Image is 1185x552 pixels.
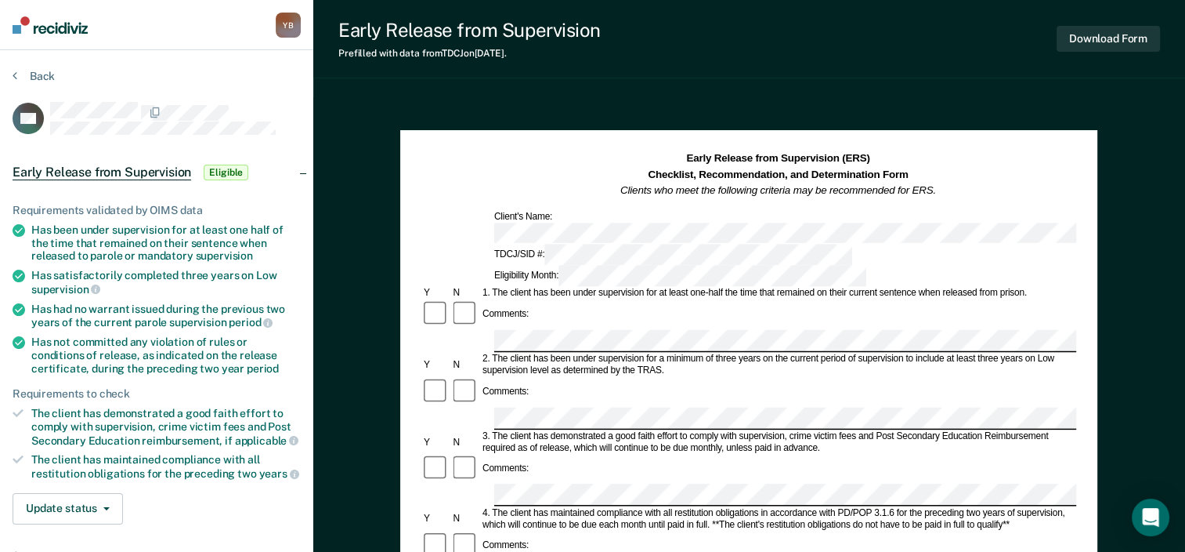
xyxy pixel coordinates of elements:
em: Clients who meet the following criteria may be recommended for ERS. [620,184,936,196]
button: Back [13,69,55,83]
div: Y [421,359,450,371]
div: Comments: [480,309,531,321]
div: Has had no warrant issued during the previous two years of the current parole supervision [31,303,301,329]
div: The client has demonstrated a good faith effort to comply with supervision, crime victim fees and... [31,407,301,447]
div: N [451,437,480,448]
span: supervision [31,283,100,296]
div: 1. The client has been under supervision for at least one-half the time that remained on their cu... [480,289,1076,300]
span: applicable [235,434,298,447]
img: Recidiviz [13,16,88,34]
div: N [451,289,480,300]
span: period [229,316,273,329]
div: Requirements validated by OIMS data [13,204,301,217]
div: Requirements to check [13,387,301,401]
div: Has been under supervision for at least one half of the time that remained on their sentence when... [31,223,301,263]
div: 4. The client has maintained compliance with all restitution obligations in accordance with PD/PO... [480,508,1076,532]
span: Eligible [204,165,248,180]
strong: Checklist, Recommendation, and Determination Form [648,169,909,180]
button: Update status [13,493,123,525]
div: Y [421,514,450,525]
div: Open Intercom Messenger [1132,499,1169,536]
span: years [259,467,299,480]
span: Early Release from Supervision [13,165,191,180]
div: Has not committed any violation of rules or conditions of release, as indicated on the release ce... [31,336,301,375]
span: supervision [196,249,253,262]
div: Y [421,289,450,300]
strong: Early Release from Supervision (ERS) [687,153,870,165]
div: Early Release from Supervision [338,19,601,42]
div: Comments: [480,540,531,552]
div: Y [421,437,450,448]
div: TDCJ/SID #: [492,245,854,266]
button: YB [276,13,301,38]
div: The client has maintained compliance with all restitution obligations for the preceding two [31,453,301,480]
div: N [451,514,480,525]
div: 2. The client has been under supervision for a minimum of three years on the current period of su... [480,354,1076,377]
div: Comments: [480,463,531,475]
div: Comments: [480,386,531,398]
div: Has satisfactorily completed three years on Low [31,269,301,296]
button: Download Form [1057,26,1160,52]
div: Y B [276,13,301,38]
div: Prefilled with data from TDCJ on [DATE] . [338,48,601,59]
div: Eligibility Month: [492,266,869,287]
div: 3. The client has demonstrated a good faith effort to comply with supervision, crime victim fees ... [480,430,1076,454]
span: period [247,362,279,375]
div: N [451,359,480,371]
